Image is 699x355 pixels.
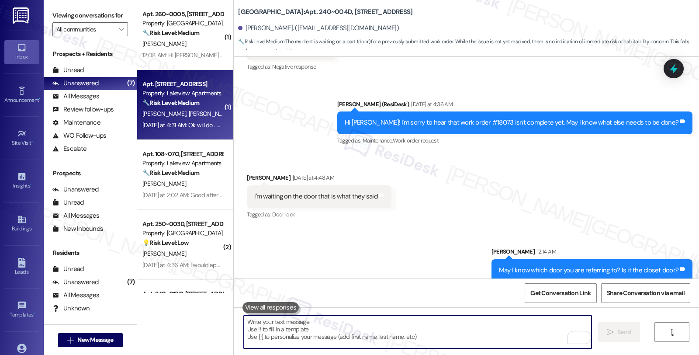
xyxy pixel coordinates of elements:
span: Maintenance , [363,137,393,144]
div: Residents [44,248,137,258]
div: WO Follow-ups [52,131,106,140]
div: Escalate [52,144,87,153]
i:  [669,329,675,336]
div: 12:14 AM [535,247,556,256]
div: [DATE] at 4:36 AM [409,100,453,109]
a: Buildings [4,212,39,236]
div: Unanswered [52,185,99,194]
div: I'm waiting on the door that is what they said [254,192,377,201]
strong: 🔧 Risk Level: Medium [142,169,199,177]
i:  [67,337,74,344]
label: Viewing conversations for [52,9,128,22]
strong: 💡 Risk Level: Low [142,239,189,247]
div: Property: Lakeview Apartments [142,159,223,168]
div: Maintenance [52,118,100,127]
div: Tagged as: [247,208,391,221]
span: [PERSON_NAME] [142,250,186,258]
a: Leads [4,255,39,279]
span: : The resident is waiting on a part (door) for a previously submitted work order. While the issue... [238,37,699,56]
div: Review follow-ups [52,105,114,114]
div: (7) [125,77,137,90]
span: Send [617,327,631,337]
div: Apt. 260~0005, [STREET_ADDRESS] [142,10,223,19]
div: Apt. 240~016G, [STREET_ADDRESS] [142,289,223,299]
span: Door lock [272,211,295,218]
span: Work order request [393,137,439,144]
div: [PERSON_NAME] [491,247,693,259]
div: [PERSON_NAME] (ResiDesk) [337,100,692,112]
div: [PERSON_NAME] [247,173,391,185]
div: All Messages [52,211,99,220]
div: Unanswered [52,278,99,287]
textarea: To enrich screen reader interactions, please activate Accessibility in Grammarly extension settings [244,316,592,348]
span: Negative response [272,63,316,70]
span: [PERSON_NAME] [142,180,186,188]
div: Unread [52,198,84,207]
i:  [607,329,614,336]
span: • [34,310,35,317]
div: All Messages [52,291,99,300]
strong: 🔧 Risk Level: Medium [142,29,199,37]
span: [PERSON_NAME] [189,110,232,118]
a: Insights • [4,169,39,193]
div: Tagged as: [337,134,692,147]
button: Send [598,322,640,342]
div: [DATE] at 4:36 AM: I would appreciate it [142,261,242,269]
div: [DATE] at 4:48 AM [291,173,334,182]
i:  [119,26,124,33]
span: New Message [77,335,113,345]
div: Apt. 108~07O, [STREET_ADDRESS] [142,150,223,159]
button: New Message [58,333,123,347]
div: Unread [52,265,84,274]
div: Prospects + Residents [44,49,137,59]
span: Share Conversation via email [607,289,685,298]
div: Property: [GEOGRAPHIC_DATA] [142,229,223,238]
a: Site Visit • [4,126,39,150]
div: Unread [52,66,84,75]
div: Unknown [52,304,90,313]
span: • [31,139,33,145]
div: Apt. 250~003D, [STREET_ADDRESS] [142,219,223,229]
div: New Inbounds [52,224,103,233]
a: Templates • [4,298,39,322]
div: Hi [PERSON_NAME]! I'm sorry to hear that work order #18073 isn't complete yet. May I know what el... [345,118,678,127]
span: • [30,181,31,188]
div: May I know which door you are referring to? Is it the closet door? [499,266,679,275]
div: Tagged as: [247,60,335,73]
div: Property: Lakeview Apartments [142,89,223,98]
span: Get Conversation Link [530,289,591,298]
div: All Messages [52,92,99,101]
div: Unanswered [52,79,99,88]
div: Apt. [STREET_ADDRESS] [142,80,223,89]
div: 12:08 AM: Hi [PERSON_NAME] this is [PERSON_NAME] [STREET_ADDRESS] my dishwasher is not working I ... [142,51,646,59]
div: Prospects [44,169,137,178]
span: [PERSON_NAME] [142,40,186,48]
div: Property: [GEOGRAPHIC_DATA] [142,19,223,28]
button: Get Conversation Link [525,283,596,303]
button: Share Conversation via email [601,283,690,303]
img: ResiDesk Logo [13,7,31,24]
strong: 🔧 Risk Level: Medium [238,38,284,45]
div: [PERSON_NAME]. ([EMAIL_ADDRESS][DOMAIN_NAME]) [238,24,399,33]
a: Inbox [4,40,39,64]
div: (7) [125,275,137,289]
span: • [39,96,40,102]
div: [DATE] at 4:31 AM: Ok will do . Hopefully he will resolve it by [DATE] . [142,121,309,129]
span: [PERSON_NAME] [142,110,189,118]
b: [GEOGRAPHIC_DATA]: Apt. 240~004D, [STREET_ADDRESS] [238,7,412,17]
div: [DATE] at 2:02 AM: Good afternoon sorry for the delay Got a 600 00 money order ! ! I'll come in [... [142,191,493,199]
strong: 🔧 Risk Level: Medium [142,99,199,107]
input: All communities [56,22,114,36]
